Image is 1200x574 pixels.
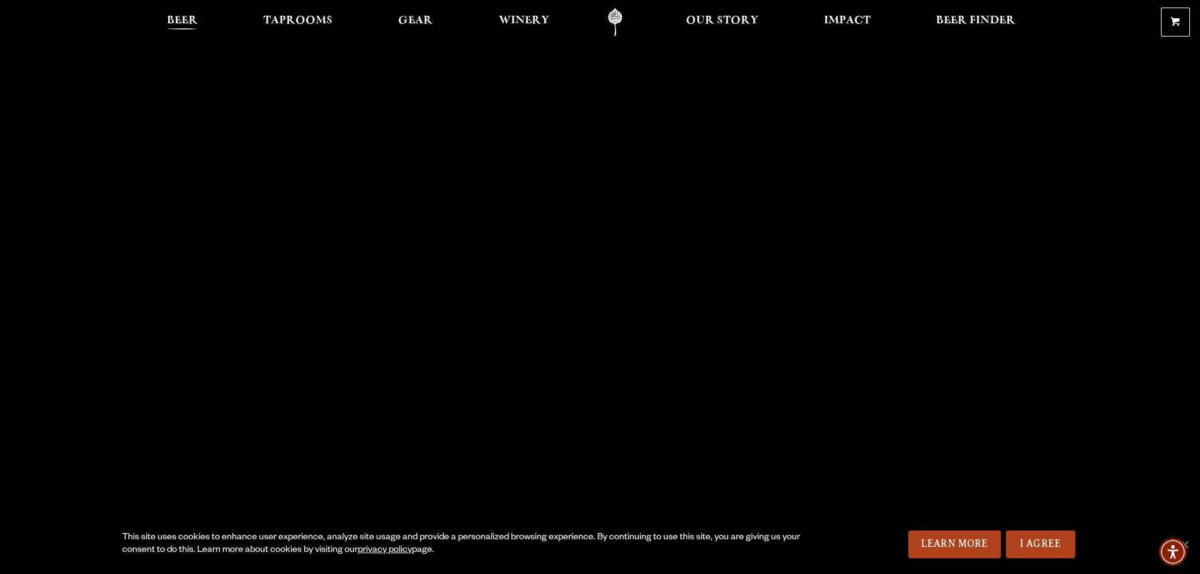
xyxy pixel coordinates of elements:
span: Winery [499,16,549,26]
span: Beer Finder [936,16,1015,26]
div: This site uses cookies to enhance user experience, analyze site usage and provide a personalized ... [122,532,804,557]
span: Beer [167,16,198,26]
span: Our Story [686,16,758,26]
span: Gear [398,16,433,26]
a: Gear [390,8,441,37]
a: Beer Finder [928,8,1024,37]
a: privacy policy [358,546,412,556]
span: Impact [824,16,871,26]
a: I Agree [1006,531,1075,558]
a: Beer [159,8,206,37]
a: Taprooms [255,8,341,37]
a: Learn More [908,531,1001,558]
a: Winery [491,8,557,37]
a: Odell Home [591,8,639,37]
a: Impact [816,8,879,37]
span: Taprooms [263,16,333,26]
a: Our Story [678,8,767,37]
div: Accessibility Menu [1159,538,1187,566]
